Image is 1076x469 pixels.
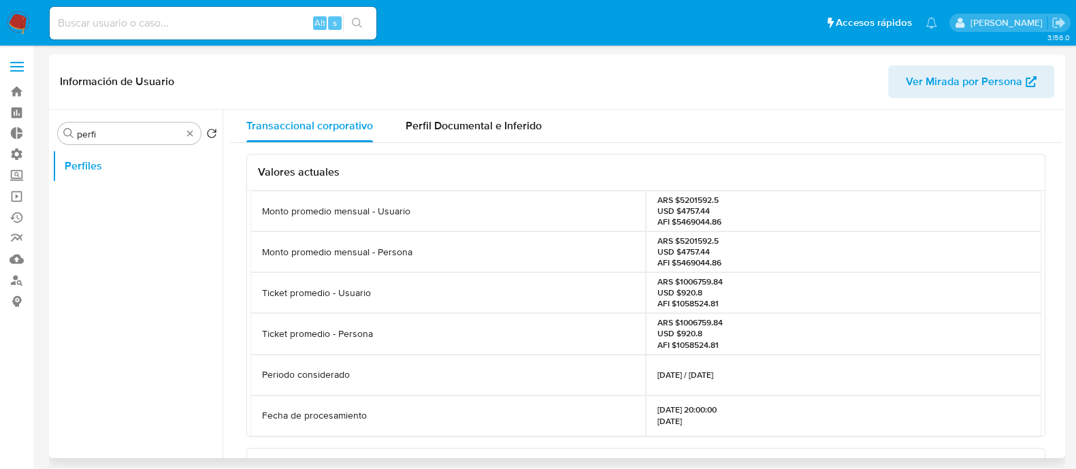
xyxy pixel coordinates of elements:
[926,17,937,29] a: Notificaciones
[333,16,337,29] span: s
[406,118,542,133] span: Perfil Documental e Inferido
[657,236,721,269] p: ARS $5201592.5 USD $4757.44 AFI $5469044.86
[657,317,723,351] p: ARS $1006759.84 USD $920.8 AFI $1058524.81
[657,195,721,228] p: ARS $5201592.5 USD $4757.44 AFI $5469044.86
[1051,16,1066,30] a: Salir
[657,276,723,310] p: ARS $1006759.84 USD $920.8 AFI $1058524.81
[262,368,350,381] p: Periodo considerado
[262,205,410,218] p: Monto promedio mensual - Usuario
[262,327,373,340] p: Ticket promedio - Persona
[657,404,717,426] p: [DATE] 20:00:00 [DATE]
[63,128,74,139] button: Buscar
[836,16,912,30] span: Accesos rápidos
[906,65,1022,98] span: Ver Mirada por Persona
[314,16,325,29] span: Alt
[262,409,367,422] p: Fecha de procesamiento
[77,128,182,140] input: Buscar
[970,16,1047,29] p: yanina.loff@mercadolibre.com
[52,150,223,182] button: Perfiles
[888,65,1054,98] button: Ver Mirada por Persona
[246,118,373,133] span: Transaccional corporativo
[262,246,412,259] p: Monto promedio mensual - Persona
[657,370,713,381] p: [DATE] / [DATE]
[206,128,217,143] button: Volver al orden por defecto
[60,75,174,88] h1: Información de Usuario
[184,128,195,139] button: Borrar
[262,287,371,300] p: Ticket promedio - Usuario
[258,165,1034,179] h3: Valores actuales
[343,14,371,33] button: search-icon
[50,14,376,32] input: Buscar usuario o caso...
